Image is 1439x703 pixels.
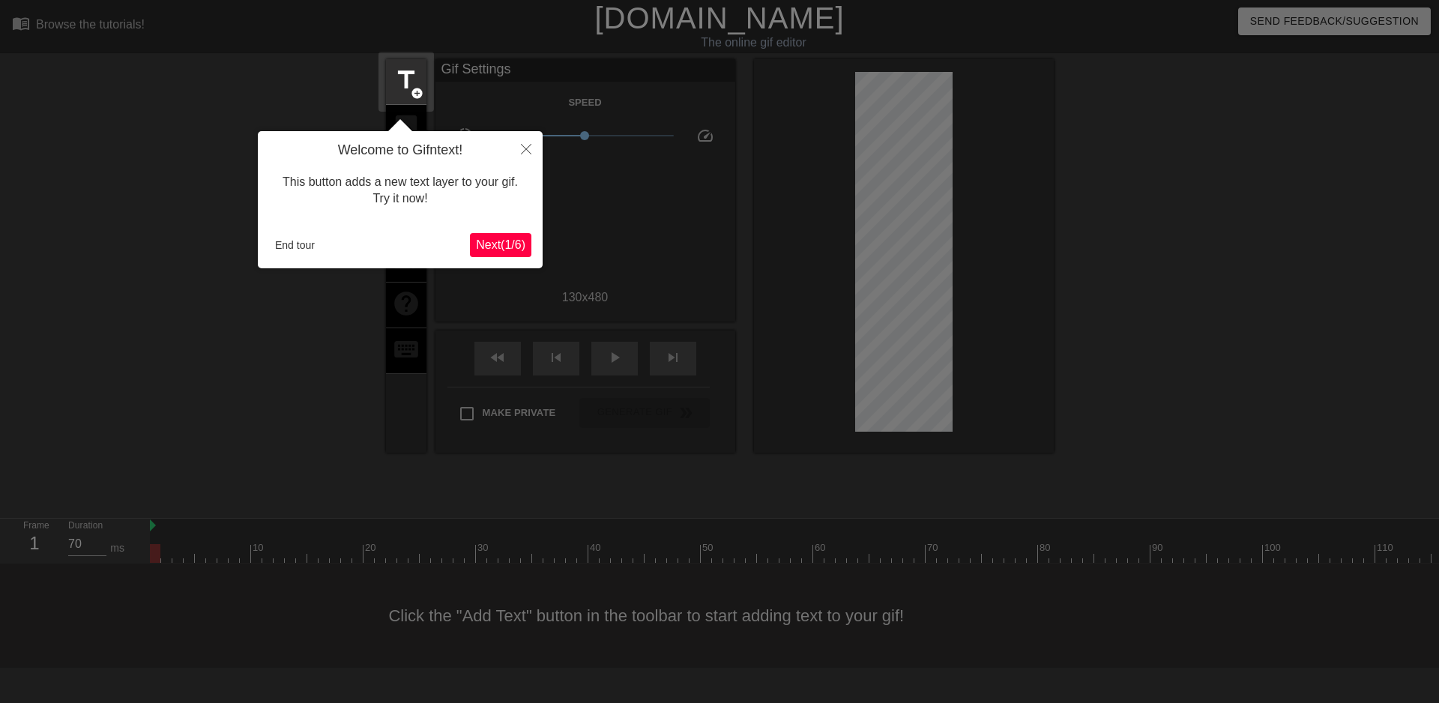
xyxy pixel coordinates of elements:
h4: Welcome to Gifntext! [269,142,531,159]
div: This button adds a new text layer to your gif. Try it now! [269,159,531,223]
button: End tour [269,234,321,256]
button: Next [470,233,531,257]
button: Close [510,131,543,166]
span: Next ( 1 / 6 ) [476,238,525,251]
